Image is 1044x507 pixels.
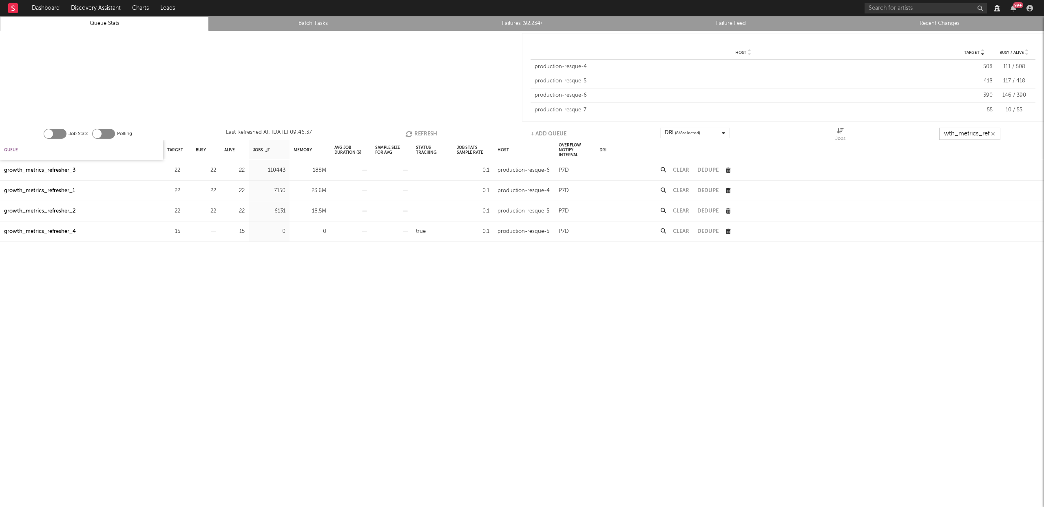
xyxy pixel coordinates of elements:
div: 22 [196,166,216,175]
div: P7D [559,186,569,196]
input: Search... [939,128,1000,140]
div: Alive [224,141,235,159]
div: P7D [559,166,569,175]
div: 15 [224,227,245,237]
span: Target [964,50,980,55]
div: 99 + [1013,2,1023,8]
div: Queue [4,141,18,159]
div: DRI [665,128,700,138]
div: 110443 [253,166,285,175]
div: Jobs [835,128,845,143]
div: true [416,227,426,237]
div: production-resque-5 [498,206,549,216]
div: production-resque-4 [498,186,550,196]
div: 22 [196,206,216,216]
div: 18.5M [294,206,326,216]
div: Jobs [253,141,270,159]
div: Target [167,141,183,159]
div: DRI [599,141,606,159]
div: Overflow Notify Interval [559,141,591,159]
div: 22 [167,206,180,216]
input: Search for artists [865,3,987,13]
div: 0 [253,227,285,237]
div: 10 / 55 [997,106,1031,114]
div: 0.1 [457,227,489,237]
button: Clear [673,188,689,193]
div: 111 / 508 [997,63,1031,71]
div: Busy [196,141,206,159]
div: 23.6M [294,186,326,196]
div: P7D [559,227,569,237]
button: Dedupe [697,188,719,193]
div: Jobs [835,134,845,144]
a: Queue Stats [4,19,204,29]
button: Refresh [405,128,437,140]
div: Job Stats Sample Rate [457,141,489,159]
div: production-resque-5 [535,77,952,85]
div: 418 [956,77,993,85]
div: P7D [559,206,569,216]
div: 390 [956,91,993,100]
div: 22 [196,186,216,196]
button: Clear [673,208,689,214]
div: 0 [294,227,326,237]
div: 0.1 [457,206,489,216]
div: 22 [224,166,245,175]
div: Host [498,141,509,159]
div: 508 [956,63,993,71]
div: production-resque-4 [535,63,952,71]
a: growth_metrics_refresher_1 [4,186,75,196]
div: 22 [167,186,180,196]
a: Failures (92,234) [422,19,622,29]
div: Avg Job Duration (s) [334,141,367,159]
div: Status Tracking [416,141,449,159]
div: Last Refreshed At: [DATE] 09:46:37 [226,128,312,140]
button: Clear [673,229,689,234]
div: production-resque-5 [498,227,549,237]
button: + Add Queue [531,128,566,140]
button: Clear [673,168,689,173]
div: 55 [956,106,993,114]
a: growth_metrics_refresher_2 [4,206,75,216]
a: Batch Tasks [213,19,413,29]
button: Dedupe [697,208,719,214]
div: 188M [294,166,326,175]
div: production-resque-6 [498,166,550,175]
label: Job Stats [69,129,88,139]
a: growth_metrics_refresher_4 [4,227,76,237]
div: Memory [294,141,312,159]
span: Host [735,50,746,55]
div: Sample Size For Avg [375,141,408,159]
span: ( 8 / 8 selected) [675,128,700,138]
div: 146 / 390 [997,91,1031,100]
div: production-resque-6 [535,91,952,100]
div: 22 [167,166,180,175]
div: 117 / 418 [997,77,1031,85]
button: Dedupe [697,168,719,173]
span: Busy / Alive [1000,50,1024,55]
div: 22 [224,206,245,216]
div: production-resque-7 [535,106,952,114]
div: 0.1 [457,186,489,196]
a: Failure Feed [631,19,831,29]
div: 7150 [253,186,285,196]
a: Recent Changes [840,19,1040,29]
div: 15 [167,227,180,237]
div: 22 [224,186,245,196]
button: 99+ [1011,5,1016,11]
div: 0.1 [457,166,489,175]
button: Dedupe [697,229,719,234]
a: growth_metrics_refresher_3 [4,166,75,175]
div: 6131 [253,206,285,216]
label: Polling [117,129,132,139]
